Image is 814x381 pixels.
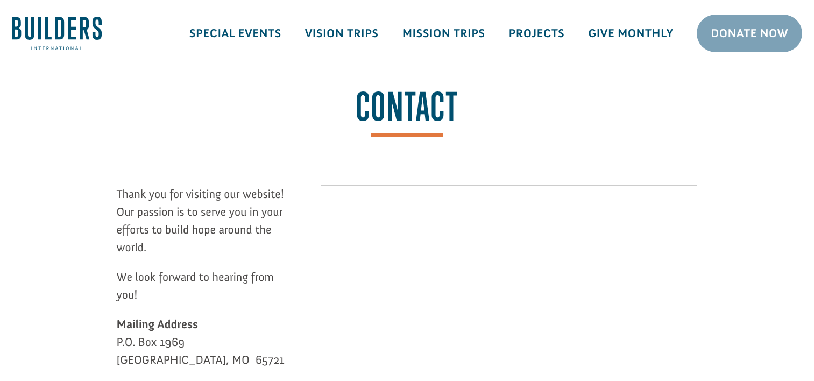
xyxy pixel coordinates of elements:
img: Builders International [12,17,102,50]
a: Vision Trips [293,18,391,49]
a: Donate Now [697,15,802,52]
strong: Mailing Address [117,317,199,331]
p: P.O. Box 1969 [GEOGRAPHIC_DATA], MO 65721 [117,315,289,380]
p: We look forward to hearing from you! [117,268,289,315]
p: Thank you for visiting our website! Our passion is to serve you in your efforts to build hope aro... [117,185,289,268]
a: Special Events [178,18,293,49]
span: Contact [356,88,458,137]
a: Give Monthly [576,18,685,49]
a: Projects [497,18,577,49]
a: Mission Trips [391,18,497,49]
